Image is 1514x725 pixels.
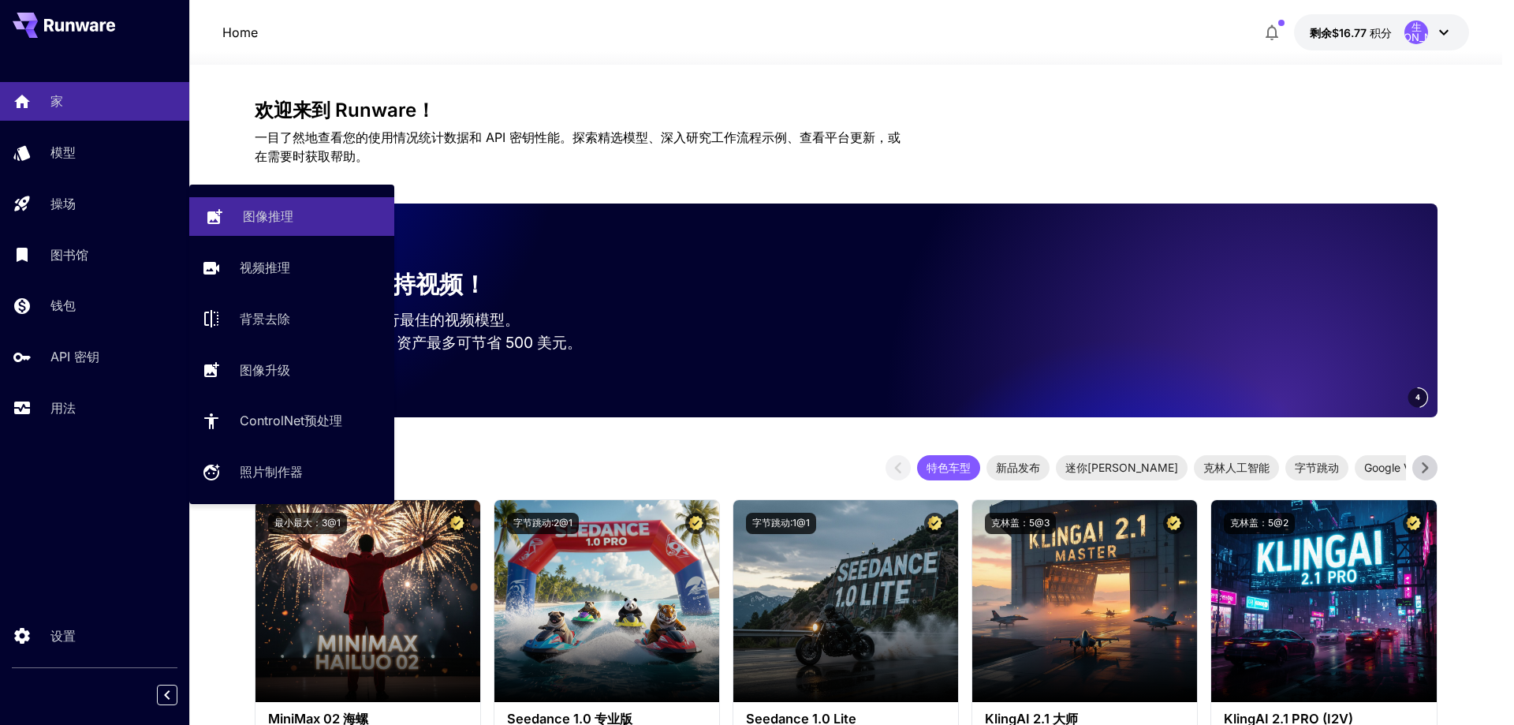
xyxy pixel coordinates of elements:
img: 替代 [255,500,480,702]
font: 字节跳动 [1295,461,1339,474]
font: API 密钥 [50,349,99,364]
font: 克林盖：5@3 [991,517,1050,529]
font: 一目了然地查看您的使用情况统计数据和 API 密钥性能。探索精选模型、深入研究工作流程示例、查看平台更新，或在需要时获取帮助。 [255,129,901,164]
font: 用法 [50,400,76,416]
font: 每 1000 项 Kling 资产最多可节省 500 美元。 [280,333,582,352]
img: 替代 [494,500,719,702]
font: 新品发布 [996,461,1040,474]
font: 现在支持视频！ [321,270,487,298]
font: 剩余$16.77 [1310,26,1367,39]
font: 欢迎来到 Runware！ [255,99,435,121]
a: 图像升级 [189,350,394,389]
img: 替代 [733,500,958,702]
p: Home [222,23,258,42]
font: 迷你[PERSON_NAME] [1065,461,1178,474]
font: 最小最大：3@1 [274,517,341,529]
font: 钱包 [50,297,76,313]
font: Google Veo [1364,461,1423,474]
button: 认证模型——经过审查，具有最佳性能，并包含商业许可证。 [446,513,468,534]
font: 图像升级 [240,362,290,378]
font: 图像推理 [243,208,293,224]
a: ControlNet预处理 [189,402,394,440]
font: 克林人工智能 [1203,461,1270,474]
font: 克林盖：5@2 [1230,517,1288,529]
button: 认证模型——经过审查，具有最佳性能，并包含商业许可证。 [1403,513,1424,534]
div: 折叠侧边栏 [169,681,189,709]
nav: 面包屑 [222,23,258,42]
font: 特色车型 [927,461,971,474]
button: 认证模型——经过审查，具有最佳性能，并包含商业许可证。 [1163,513,1184,534]
font: 生[PERSON_NAME] [1374,21,1459,43]
font: 操场 [50,196,76,211]
font: 积分 [1370,26,1392,39]
font: 模型 [50,144,76,160]
font: 图书馆 [50,247,88,263]
a: 视频推理 [189,249,394,287]
font: 设置 [50,628,76,644]
font: 背景去除 [240,311,290,327]
a: 图像推理 [189,197,394,236]
button: 认证模型——经过审查，具有最佳性能，并包含商业许可证。 [924,513,945,534]
span: 4 [1415,391,1420,403]
font: 字节跳动:1@1 [752,517,810,529]
font: 家 [50,93,63,109]
button: 折叠侧边栏 [157,685,177,705]
font: 字节跳动:2@1 [513,517,572,529]
div: 16.77184美元 [1310,24,1392,41]
a: 背景去除 [189,300,394,338]
img: 替代 [1211,500,1436,702]
a: 照片制作器 [189,453,394,491]
button: 认证模型——经过审查，具有最佳性能，并包含商业许可证。 [685,513,707,534]
img: 替代 [972,500,1197,702]
font: 照片制作器 [240,464,303,480]
font: 视频推理 [240,260,290,275]
button: 16.77184美元 [1294,14,1469,50]
font: 以更低的成本运行最佳的视频模型。 [280,310,520,329]
font: ControlNet预处理 [240,413,342,428]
